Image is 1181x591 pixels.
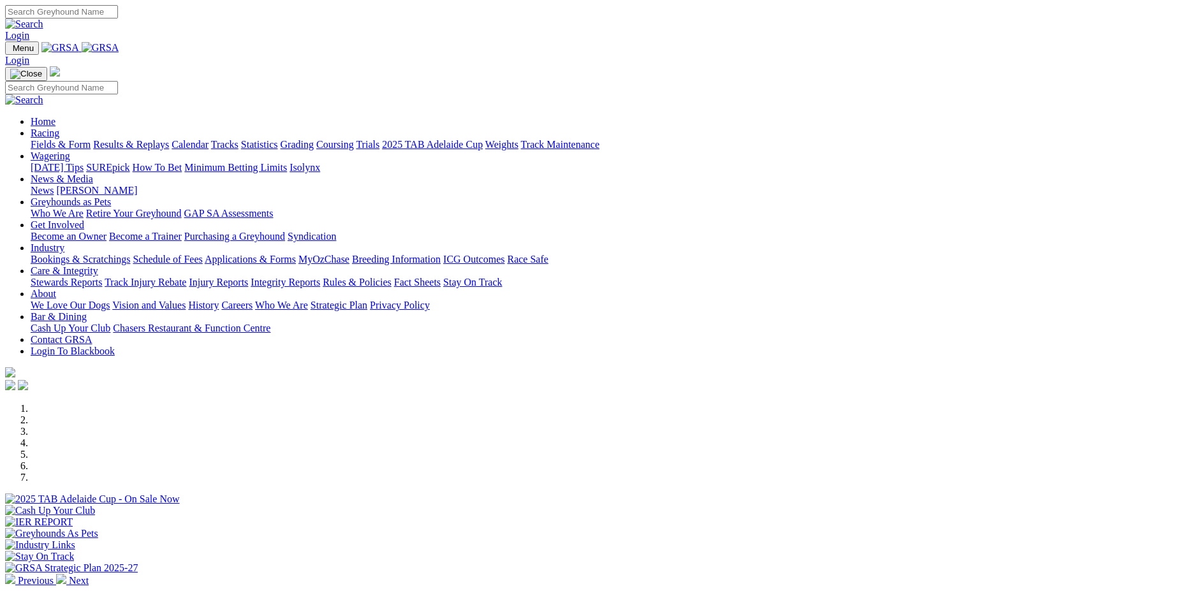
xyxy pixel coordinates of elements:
a: Who We Are [255,300,308,310]
a: Next [56,575,89,586]
a: Weights [485,139,518,150]
a: Trials [356,139,379,150]
img: Search [5,18,43,30]
a: Results & Replays [93,139,169,150]
img: IER REPORT [5,516,73,528]
img: twitter.svg [18,380,28,390]
a: Previous [5,575,56,586]
a: Fields & Form [31,139,91,150]
a: Get Involved [31,219,84,230]
img: 2025 TAB Adelaide Cup - On Sale Now [5,493,180,505]
div: Get Involved [31,231,1176,242]
a: Grading [281,139,314,150]
a: Statistics [241,139,278,150]
div: Industry [31,254,1176,265]
a: Minimum Betting Limits [184,162,287,173]
img: Cash Up Your Club [5,505,95,516]
img: GRSA [82,42,119,54]
a: Breeding Information [352,254,441,265]
a: Bookings & Scratchings [31,254,130,265]
img: GRSA Strategic Plan 2025-27 [5,562,138,574]
img: chevron-right-pager-white.svg [56,574,66,584]
a: News [31,185,54,196]
a: Race Safe [507,254,548,265]
a: Applications & Forms [205,254,296,265]
img: chevron-left-pager-white.svg [5,574,15,584]
a: Retire Your Greyhound [86,208,182,219]
a: Integrity Reports [251,277,320,288]
a: Track Injury Rebate [105,277,186,288]
a: Become a Trainer [109,231,182,242]
a: Industry [31,242,64,253]
a: Bar & Dining [31,311,87,322]
a: ICG Outcomes [443,254,504,265]
a: About [31,288,56,299]
a: History [188,300,219,310]
input: Search [5,81,118,94]
a: Careers [221,300,253,310]
img: Greyhounds As Pets [5,528,98,539]
a: Home [31,116,55,127]
a: Contact GRSA [31,334,92,345]
div: Wagering [31,162,1176,173]
a: Greyhounds as Pets [31,196,111,207]
div: Greyhounds as Pets [31,208,1176,219]
img: Search [5,94,43,106]
span: Previous [18,575,54,586]
a: MyOzChase [298,254,349,265]
a: Chasers Restaurant & Function Centre [113,323,270,333]
img: logo-grsa-white.png [50,66,60,77]
a: Racing [31,128,59,138]
a: SUREpick [86,162,129,173]
a: [PERSON_NAME] [56,185,137,196]
a: How To Bet [133,162,182,173]
span: Menu [13,43,34,53]
a: Become an Owner [31,231,106,242]
a: Schedule of Fees [133,254,202,265]
img: Stay On Track [5,551,74,562]
a: Stay On Track [443,277,502,288]
div: Care & Integrity [31,277,1176,288]
a: Privacy Policy [370,300,430,310]
a: We Love Our Dogs [31,300,110,310]
div: News & Media [31,185,1176,196]
a: Isolynx [290,162,320,173]
a: News & Media [31,173,93,184]
a: Who We Are [31,208,84,219]
button: Toggle navigation [5,41,39,55]
a: Injury Reports [189,277,248,288]
a: GAP SA Assessments [184,208,274,219]
img: Close [10,69,42,79]
a: Stewards Reports [31,277,102,288]
img: logo-grsa-white.png [5,367,15,377]
img: GRSA [41,42,79,54]
a: Cash Up Your Club [31,323,110,333]
input: Search [5,5,118,18]
img: facebook.svg [5,380,15,390]
div: About [31,300,1176,311]
a: Strategic Plan [311,300,367,310]
a: Login To Blackbook [31,346,115,356]
div: Bar & Dining [31,323,1176,334]
a: Track Maintenance [521,139,599,150]
a: Care & Integrity [31,265,98,276]
a: Coursing [316,139,354,150]
a: Login [5,55,29,66]
a: [DATE] Tips [31,162,84,173]
a: Vision and Values [112,300,186,310]
a: Rules & Policies [323,277,392,288]
a: Syndication [288,231,336,242]
span: Next [69,575,89,586]
a: Fact Sheets [394,277,441,288]
img: Industry Links [5,539,75,551]
a: Login [5,30,29,41]
a: 2025 TAB Adelaide Cup [382,139,483,150]
a: Purchasing a Greyhound [184,231,285,242]
a: Calendar [172,139,209,150]
div: Racing [31,139,1176,150]
a: Tracks [211,139,238,150]
button: Toggle navigation [5,67,47,81]
a: Wagering [31,150,70,161]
